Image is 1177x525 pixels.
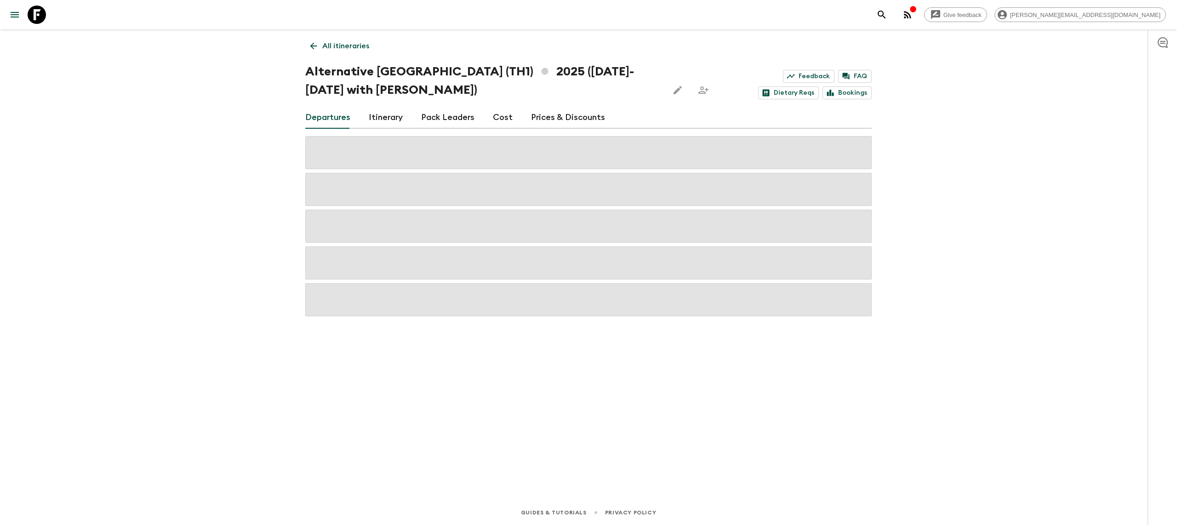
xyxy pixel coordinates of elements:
[783,70,834,83] a: Feedback
[873,6,891,24] button: search adventures
[823,86,872,99] a: Bookings
[758,86,819,99] a: Dietary Reqs
[694,81,713,99] span: Share this itinerary
[994,7,1166,22] div: [PERSON_NAME][EMAIL_ADDRESS][DOMAIN_NAME]
[521,508,587,518] a: Guides & Tutorials
[305,107,350,129] a: Departures
[421,107,474,129] a: Pack Leaders
[493,107,513,129] a: Cost
[305,37,374,55] a: All itineraries
[605,508,656,518] a: Privacy Policy
[1005,11,1166,18] span: [PERSON_NAME][EMAIL_ADDRESS][DOMAIN_NAME]
[938,11,987,18] span: Give feedback
[6,6,24,24] button: menu
[924,7,987,22] a: Give feedback
[531,107,605,129] a: Prices & Discounts
[322,40,369,51] p: All itineraries
[668,81,687,99] button: Edit this itinerary
[838,70,872,83] a: FAQ
[369,107,403,129] a: Itinerary
[305,63,661,99] h1: Alternative [GEOGRAPHIC_DATA] (TH1) 2025 ([DATE]-[DATE] with [PERSON_NAME])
